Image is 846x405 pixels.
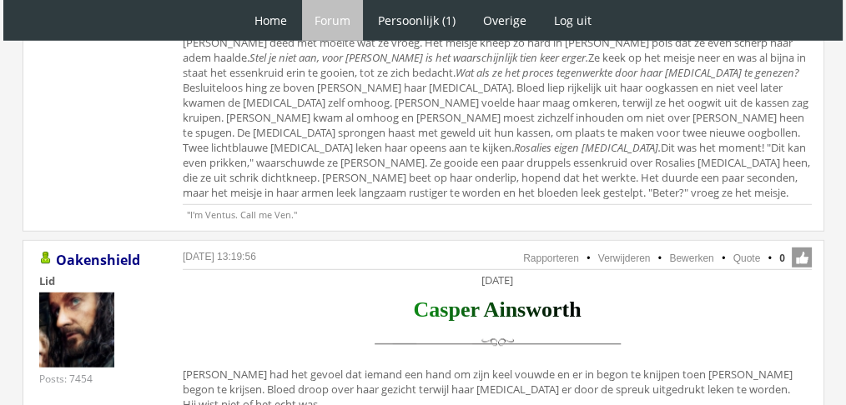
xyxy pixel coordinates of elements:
a: Quote [733,252,761,264]
span: n [506,297,517,322]
a: Rapporteren [523,252,579,264]
i: Rosalies eigen [MEDICAL_DATA]. [514,140,661,155]
img: scheidingslijn.png [368,325,627,362]
img: Gebruiker is online [39,252,53,265]
span: A [484,297,500,322]
i: Stel je niet aan, voor [PERSON_NAME] is het waarschijnlijk tien keer erger. [249,50,588,65]
span: o [541,297,552,322]
p: "I'm Ventus. Call me Ven." [183,204,812,221]
span: s [440,297,448,322]
span: p [448,297,460,322]
span: h [569,297,581,322]
div: Lid [39,273,156,288]
span: w [526,297,541,322]
span: t [561,297,569,322]
span: r [552,297,562,322]
i: Wat als ze het proces tegenwerkte door haar [MEDICAL_DATA] te genezen? [456,65,799,80]
span: e [461,297,471,322]
a: Oakenshield [56,251,140,269]
span: i [499,297,505,322]
span: C [413,297,429,322]
div: [DATE] [183,272,812,287]
span: 0 [779,251,785,266]
a: Verwijderen [598,252,651,264]
img: Oakenshield [39,292,114,367]
span: r [470,297,479,322]
a: Bewerken [669,252,713,264]
div: Posts: 7454 [39,372,93,386]
a: [DATE] 13:19:56 [183,251,256,262]
span: a [429,297,440,322]
span: s [517,297,526,322]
